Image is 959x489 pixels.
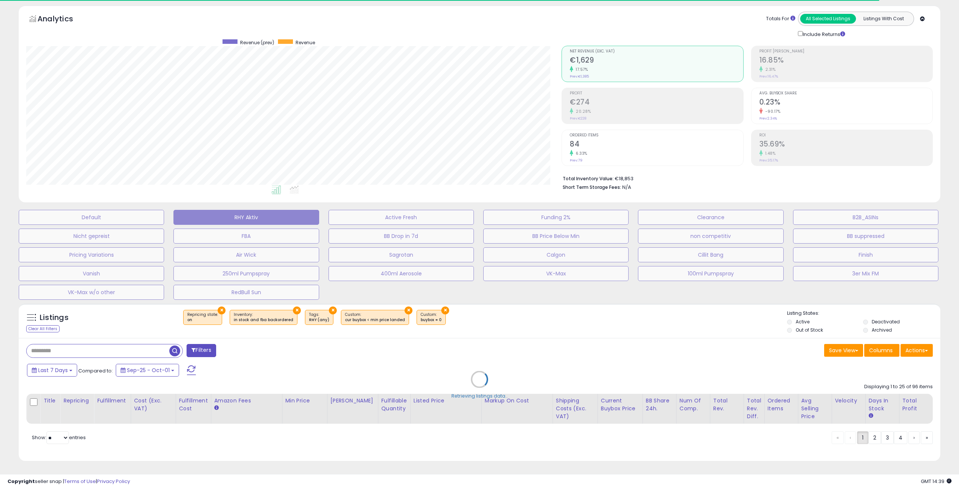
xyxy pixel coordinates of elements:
button: Funding 2% [483,210,629,225]
span: Net Revenue (Exc. VAT) [570,49,743,54]
small: 1.48% [763,151,776,156]
button: Vanish [19,266,164,281]
button: Sagrotan [329,247,474,262]
small: 20.28% [573,109,591,114]
small: Prev: 79 [570,158,583,163]
small: 6.33% [573,151,587,156]
a: Privacy Policy [97,478,130,485]
h2: 16.85% [759,56,932,66]
button: VK-Max [483,266,629,281]
a: Terms of Use [64,478,96,485]
button: BB suppressed [793,229,938,244]
small: -90.17% [763,109,781,114]
small: 17.57% [573,67,588,72]
button: B2B_ASINs [793,210,938,225]
small: Prev: 35.17% [759,158,778,163]
button: 100ml Pumpspray [638,266,783,281]
span: Profit [PERSON_NAME] [759,49,932,54]
small: 2.31% [763,67,776,72]
span: 2025-10-9 14:39 GMT [921,478,952,485]
button: Clearance [638,210,783,225]
button: Calgon [483,247,629,262]
button: non competitiv [638,229,783,244]
button: 3er Mix FM [793,266,938,281]
h2: €1,629 [570,56,743,66]
button: BB Drop in 7d [329,229,474,244]
span: Profit [570,91,743,96]
h2: €274 [570,98,743,108]
button: BB Price Below Min [483,229,629,244]
button: RedBull Sun [173,285,319,300]
button: Pricing Variations [19,247,164,262]
div: Totals For [766,15,795,22]
button: All Selected Listings [800,14,856,24]
span: N/A [622,184,631,191]
button: Listings With Cost [856,14,911,24]
button: Nicht gepreist [19,229,164,244]
h2: 35.69% [759,140,932,150]
button: Default [19,210,164,225]
div: seller snap | | [7,478,130,485]
li: €18,853 [563,173,927,182]
div: Retrieving listings data.. [451,392,508,399]
b: Short Term Storage Fees: [563,184,621,190]
button: FBA [173,229,319,244]
button: 400ml Aerosole [329,266,474,281]
span: Avg. Buybox Share [759,91,932,96]
strong: Copyright [7,478,35,485]
button: RHY Aktiv [173,210,319,225]
button: Active Fresh [329,210,474,225]
h2: 0.23% [759,98,932,108]
h2: 84 [570,140,743,150]
button: Finish [793,247,938,262]
span: Ordered Items [570,133,743,138]
span: Revenue [296,39,315,46]
button: Air Wick [173,247,319,262]
button: 250ml Pumpspray [173,266,319,281]
div: Include Returns [792,30,854,38]
small: Prev: 2.34% [759,116,777,121]
h5: Analytics [37,13,88,26]
small: Prev: 16.47% [759,74,778,79]
span: ROI [759,133,932,138]
span: Revenue (prev) [240,39,274,46]
small: Prev: €228 [570,116,586,121]
button: Cillit Bang [638,247,783,262]
small: Prev: €1,385 [570,74,589,79]
button: VK-Max w/o other [19,285,164,300]
b: Total Inventory Value: [563,175,614,182]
